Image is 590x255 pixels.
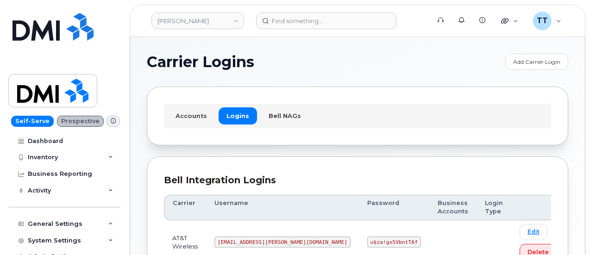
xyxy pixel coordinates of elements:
[147,55,254,69] span: Carrier Logins
[505,54,568,70] a: Add Carrier Login
[359,195,429,220] th: Password
[168,107,215,124] a: Accounts
[206,195,359,220] th: Username
[214,236,351,248] code: [EMAIL_ADDRESS][PERSON_NAME][DOMAIN_NAME]
[429,195,477,220] th: Business Accounts
[477,195,511,220] th: Login Type
[520,224,547,240] a: Edit
[219,107,257,124] a: Logins
[367,236,421,248] code: u$za!gx5VbntTAf
[261,107,309,124] a: Bell NAGs
[164,195,206,220] th: Carrier
[164,174,551,187] div: Bell Integration Logins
